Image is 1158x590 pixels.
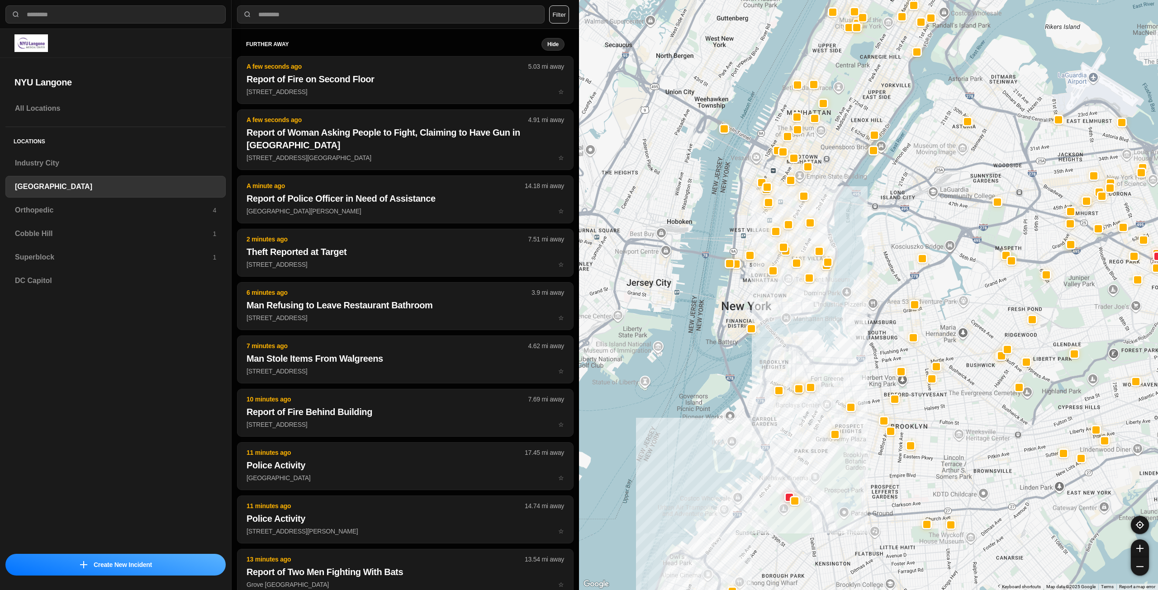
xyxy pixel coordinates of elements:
[237,442,574,490] button: 11 minutes ago17.45 mi awayPolice Activity[GEOGRAPHIC_DATA]star
[5,270,226,292] a: DC Capitol
[247,192,564,205] h2: Report of Police Officer in Need of Assistance
[237,282,574,330] button: 6 minutes ago3.9 mi awayMan Refusing to Leave Restaurant Bathroom[STREET_ADDRESS]star
[247,395,528,404] p: 10 minutes ago
[525,501,564,510] p: 14.74 mi away
[213,253,216,262] p: 1
[581,578,611,590] img: Google
[247,245,564,258] h2: Theft Reported at Target
[528,341,564,350] p: 4.62 mi away
[558,474,564,481] span: star
[247,420,564,429] p: [STREET_ADDRESS]
[1131,539,1149,557] button: zoom-in
[5,246,226,268] a: Superblock1
[558,314,564,321] span: star
[11,10,20,19] img: search
[247,73,564,85] h2: Report of Fire on Second Floor
[237,175,574,223] button: A minute ago14.18 mi awayReport of Police Officer in Need of Assistance[GEOGRAPHIC_DATA][PERSON_N...
[247,448,525,457] p: 11 minutes ago
[246,41,541,48] h5: further away
[5,152,226,174] a: Industry City
[14,34,48,52] img: logo
[247,115,528,124] p: A few seconds ago
[237,260,574,268] a: 2 minutes ago7.51 mi awayTheft Reported at Target[STREET_ADDRESS]star
[213,206,216,215] p: 4
[558,88,564,95] span: star
[528,235,564,244] p: 7.51 mi away
[1101,584,1114,589] a: Terms (opens in new tab)
[1046,584,1096,589] span: Map data ©2025 Google
[1131,516,1149,534] button: recenter
[1002,584,1041,590] button: Keyboard shortcuts
[5,199,226,221] a: Orthopedic4
[237,420,574,428] a: 10 minutes ago7.69 mi awayReport of Fire Behind Building[STREET_ADDRESS]star
[237,56,574,104] button: A few seconds ago5.03 mi awayReport of Fire on Second Floor[STREET_ADDRESS]star
[5,98,226,119] a: All Locations
[247,406,564,418] h2: Report of Fire Behind Building
[247,555,525,564] p: 13 minutes ago
[1119,584,1155,589] a: Report a map error
[1136,563,1144,570] img: zoom-out
[15,103,216,114] h3: All Locations
[247,367,564,376] p: [STREET_ADDRESS]
[558,581,564,588] span: star
[532,288,564,297] p: 3.9 mi away
[558,208,564,215] span: star
[247,313,564,322] p: [STREET_ADDRESS]
[247,501,525,510] p: 11 minutes ago
[243,10,252,19] img: search
[15,205,213,216] h3: Orthopedic
[80,561,87,568] img: icon
[237,474,574,481] a: 11 minutes ago17.45 mi awayPolice Activity[GEOGRAPHIC_DATA]star
[5,176,226,198] a: [GEOGRAPHIC_DATA]
[581,578,611,590] a: Open this area in Google Maps (opens a new window)
[15,275,216,286] h3: DC Capitol
[1136,545,1144,552] img: zoom-in
[247,87,564,96] p: [STREET_ADDRESS]
[15,252,213,263] h3: Superblock
[237,527,574,535] a: 11 minutes ago14.74 mi awayPolice Activity[STREET_ADDRESS][PERSON_NAME]star
[525,181,564,190] p: 14.18 mi away
[237,496,574,543] button: 11 minutes ago14.74 mi awayPolice Activity[STREET_ADDRESS][PERSON_NAME]star
[247,527,564,536] p: [STREET_ADDRESS][PERSON_NAME]
[247,207,564,216] p: [GEOGRAPHIC_DATA][PERSON_NAME]
[247,153,564,162] p: [STREET_ADDRESS][GEOGRAPHIC_DATA]
[247,566,564,578] h2: Report of Two Men Fighting With Bats
[237,367,574,375] a: 7 minutes ago4.62 mi awayMan Stole Items From Walgreens[STREET_ADDRESS]star
[15,228,213,239] h3: Cobble Hill
[247,512,564,525] h2: Police Activity
[558,421,564,428] span: star
[528,395,564,404] p: 7.69 mi away
[528,62,564,71] p: 5.03 mi away
[237,88,574,95] a: A few seconds ago5.03 mi awayReport of Fire on Second Floor[STREET_ADDRESS]star
[14,76,217,89] h2: NYU Langone
[237,314,574,321] a: 6 minutes ago3.9 mi awayMan Refusing to Leave Restaurant Bathroom[STREET_ADDRESS]star
[558,368,564,375] span: star
[237,154,574,161] a: A few seconds ago4.91 mi awayReport of Woman Asking People to Fight, Claiming to Have Gun in [GEO...
[237,581,574,588] a: 13 minutes ago13.54 mi awayReport of Two Men Fighting With BatsGrove [GEOGRAPHIC_DATA]star
[237,389,574,437] button: 10 minutes ago7.69 mi awayReport of Fire Behind Building[STREET_ADDRESS]star
[213,229,216,238] p: 1
[1131,557,1149,576] button: zoom-out
[94,560,152,569] p: Create New Incident
[247,580,564,589] p: Grove [GEOGRAPHIC_DATA]
[558,154,564,161] span: star
[549,5,569,24] button: Filter
[525,555,564,564] p: 13.54 mi away
[237,229,574,277] button: 2 minutes ago7.51 mi awayTheft Reported at Target[STREET_ADDRESS]star
[247,288,532,297] p: 6 minutes ago
[237,207,574,215] a: A minute ago14.18 mi awayReport of Police Officer in Need of Assistance[GEOGRAPHIC_DATA][PERSON_N...
[247,62,528,71] p: A few seconds ago
[558,261,564,268] span: star
[15,158,216,169] h3: Industry City
[247,126,564,151] h2: Report of Woman Asking People to Fight, Claiming to Have Gun in [GEOGRAPHIC_DATA]
[5,554,226,576] a: iconCreate New Incident
[247,473,564,482] p: [GEOGRAPHIC_DATA]
[528,115,564,124] p: 4.91 mi away
[541,38,565,51] button: Hide
[247,352,564,365] h2: Man Stole Items From Walgreens
[15,181,216,192] h3: [GEOGRAPHIC_DATA]
[247,235,528,244] p: 2 minutes ago
[1136,521,1144,529] img: recenter
[247,299,564,312] h2: Man Refusing to Leave Restaurant Bathroom
[247,181,525,190] p: A minute ago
